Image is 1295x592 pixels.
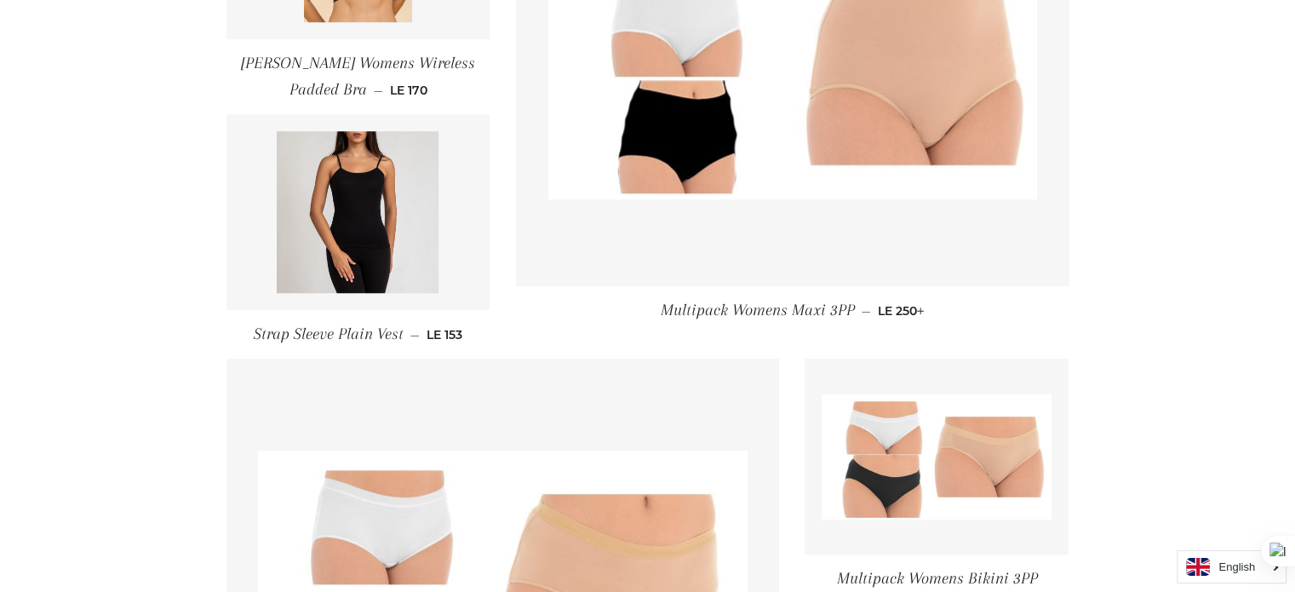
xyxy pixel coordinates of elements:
span: — [410,327,420,342]
span: Strap Sleeve Plain Vest [254,325,404,343]
i: English [1218,561,1255,572]
span: Multipack Womens Maxi 3PP [661,301,855,319]
span: LE 170 [389,83,427,98]
span: — [373,83,382,98]
span: LE 153 [427,327,462,342]
a: Multipack Womens Maxi 3PP — LE 250 [516,286,1069,335]
span: [PERSON_NAME] Womens Wireless Padded Bra [241,54,475,99]
span: — [862,303,871,319]
a: English [1186,558,1277,576]
span: Multipack Womens Bikini 3PP [836,569,1037,588]
a: Strap Sleeve Plain Vest — LE 153 [226,310,490,359]
span: LE 250 [878,303,925,319]
a: [PERSON_NAME] Womens Wireless Padded Bra — LE 170 [226,39,490,115]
